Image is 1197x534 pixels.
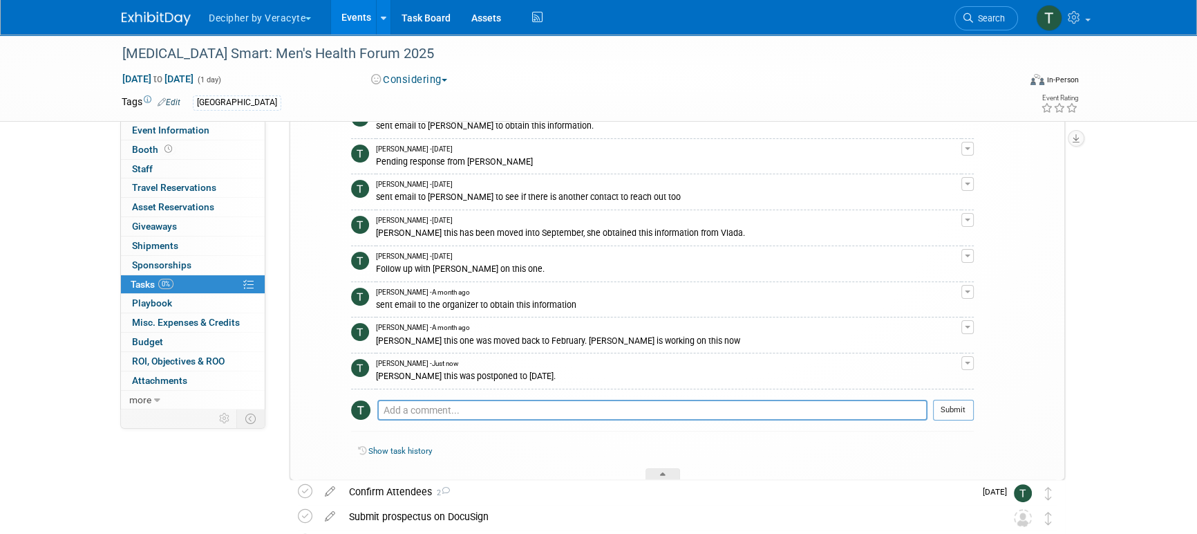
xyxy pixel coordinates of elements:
span: [PERSON_NAME] - [DATE] [376,252,453,261]
div: sent email to the organizer to obtain this information [376,297,961,311]
span: Sponsorships [132,259,191,270]
div: [PERSON_NAME] this was postponed to [DATE]. [376,369,961,382]
img: Tony Alvarado [351,145,369,163]
img: Tony Alvarado [351,252,369,270]
span: Playbook [132,297,172,309]
span: Booth [132,144,175,155]
div: Submit prospectus on DocuSign [342,505,986,528]
span: Shipments [132,240,178,251]
span: Misc. Expenses & Credits [132,317,240,328]
img: Format-Inperson.png [1030,74,1044,85]
button: Considering [366,73,453,87]
span: [PERSON_NAME] - [DATE] [376,216,453,225]
a: Attachments [121,371,265,390]
span: Asset Reservations [132,201,214,212]
span: Budget [132,336,163,347]
img: Tony Alvarado [351,400,370,420]
span: [PERSON_NAME] - A month ago [376,323,470,333]
div: Follow up with [PERSON_NAME] on this one. [376,261,961,275]
a: more [121,391,265,409]
span: [PERSON_NAME] - Just now [376,359,458,369]
a: Budget [121,333,265,351]
span: ROI, Objectives & ROO [132,356,225,367]
i: Move task [1045,512,1052,525]
a: edit [318,510,342,523]
button: Submit [933,400,974,421]
span: more [129,394,151,405]
span: 0% [158,279,173,289]
a: Shipments [121,237,265,255]
div: [PERSON_NAME] this has been moved into September, she obtained this information from Vlada. [376,225,961,239]
span: Search [973,13,1005,24]
span: Event Information [132,125,209,136]
a: Misc. Expenses & Credits [121,313,265,332]
span: Travel Reservations [132,182,216,193]
div: Pending response from [PERSON_NAME] [376,154,961,167]
a: Edit [158,98,180,107]
td: Toggle Event Tabs [237,409,265,427]
div: Event Format [936,72,1079,93]
span: [PERSON_NAME] - [DATE] [376,145,453,154]
img: Tony Alvarado [351,359,369,377]
a: Asset Reservations [121,198,265,217]
div: Confirm Attendees [342,480,974,504]
span: [DATE] [983,487,1014,497]
span: Staff [132,163,153,174]
img: Tony Alvarado [351,288,369,306]
a: ROI, Objectives & ROO [121,352,265,371]
div: [GEOGRAPHIC_DATA] [193,95,281,110]
img: Tony Alvarado [1036,5,1062,31]
img: Tony Alvarado [351,323,369,341]
span: Attachments [132,375,187,386]
div: [MEDICAL_DATA] Smart: Men's Health Forum 2025 [117,42,997,66]
img: Tony Alvarado [1014,484,1032,502]
a: Giveaways [121,217,265,236]
img: Tony Alvarado [351,180,369,198]
a: Event Information [121,121,265,140]
a: Sponsorships [121,256,265,275]
span: Tasks [131,279,173,290]
span: Booth not reserved yet [162,144,175,154]
a: Show task history [368,446,432,456]
div: [PERSON_NAME] this one was moved back to February. [PERSON_NAME] is working on this now [376,333,961,347]
span: [PERSON_NAME] - [DATE] [376,180,453,190]
div: Event Rating [1041,95,1078,102]
img: ExhibitDay [122,12,191,26]
a: Playbook [121,294,265,313]
a: edit [318,486,342,498]
i: Move task [1045,487,1052,500]
a: Travel Reservations [121,178,265,197]
img: Tony Alvarado [351,216,369,234]
td: Personalize Event Tab Strip [213,409,237,427]
td: Tags [122,95,180,111]
span: to [151,73,164,84]
a: Staff [121,160,265,178]
a: Booth [121,140,265,159]
img: Unassigned [1014,509,1032,527]
span: (1 day) [196,75,221,84]
a: Tasks0% [121,275,265,294]
span: Giveaways [132,221,177,232]
span: [DATE] [DATE] [122,73,194,85]
span: [PERSON_NAME] - A month ago [376,288,470,297]
div: sent email to [PERSON_NAME] to see if there is another contact to reach out too [376,190,961,203]
div: sent email to [PERSON_NAME] to obtain this information. [376,118,961,131]
div: In-Person [1046,75,1079,85]
span: 2 [432,488,450,497]
a: Search [954,6,1018,30]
